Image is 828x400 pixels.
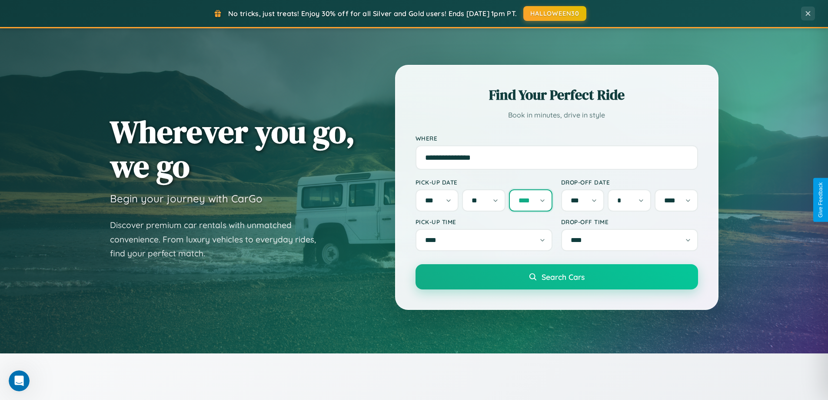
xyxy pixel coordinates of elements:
[9,370,30,391] iframe: Intercom live chat
[110,218,327,261] p: Discover premium car rentals with unmatched convenience. From luxury vehicles to everyday rides, ...
[561,218,698,225] label: Drop-off Time
[818,182,824,218] div: Give Feedback
[416,218,552,225] label: Pick-up Time
[523,6,586,21] button: HALLOWEEN30
[416,178,552,186] label: Pick-up Date
[416,109,698,121] p: Book in minutes, drive in style
[416,264,698,289] button: Search Cars
[561,178,698,186] label: Drop-off Date
[110,192,263,205] h3: Begin your journey with CarGo
[416,85,698,104] h2: Find Your Perfect Ride
[110,114,355,183] h1: Wherever you go, we go
[416,134,698,142] label: Where
[542,272,585,282] span: Search Cars
[228,9,517,18] span: No tricks, just treats! Enjoy 30% off for all Silver and Gold users! Ends [DATE] 1pm PT.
